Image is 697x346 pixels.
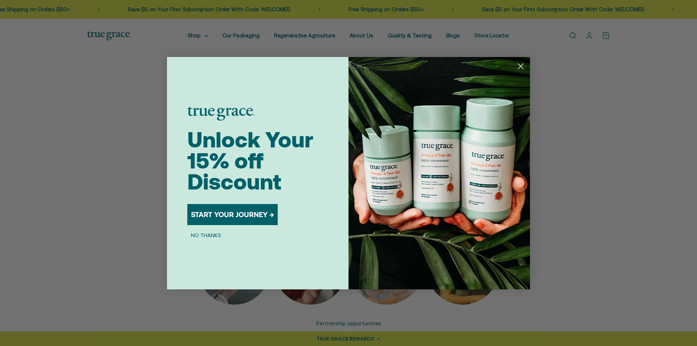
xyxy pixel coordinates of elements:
img: logo placeholder [187,107,254,121]
button: START YOUR JOURNEY → [187,204,278,225]
button: NO THANKS [187,231,225,240]
button: Close dialog [514,60,527,73]
img: 098727d5-50f8-4f9b-9554-844bb8da1403.jpeg [348,57,530,289]
span: Unlock Your 15% off Discount [187,127,313,194]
